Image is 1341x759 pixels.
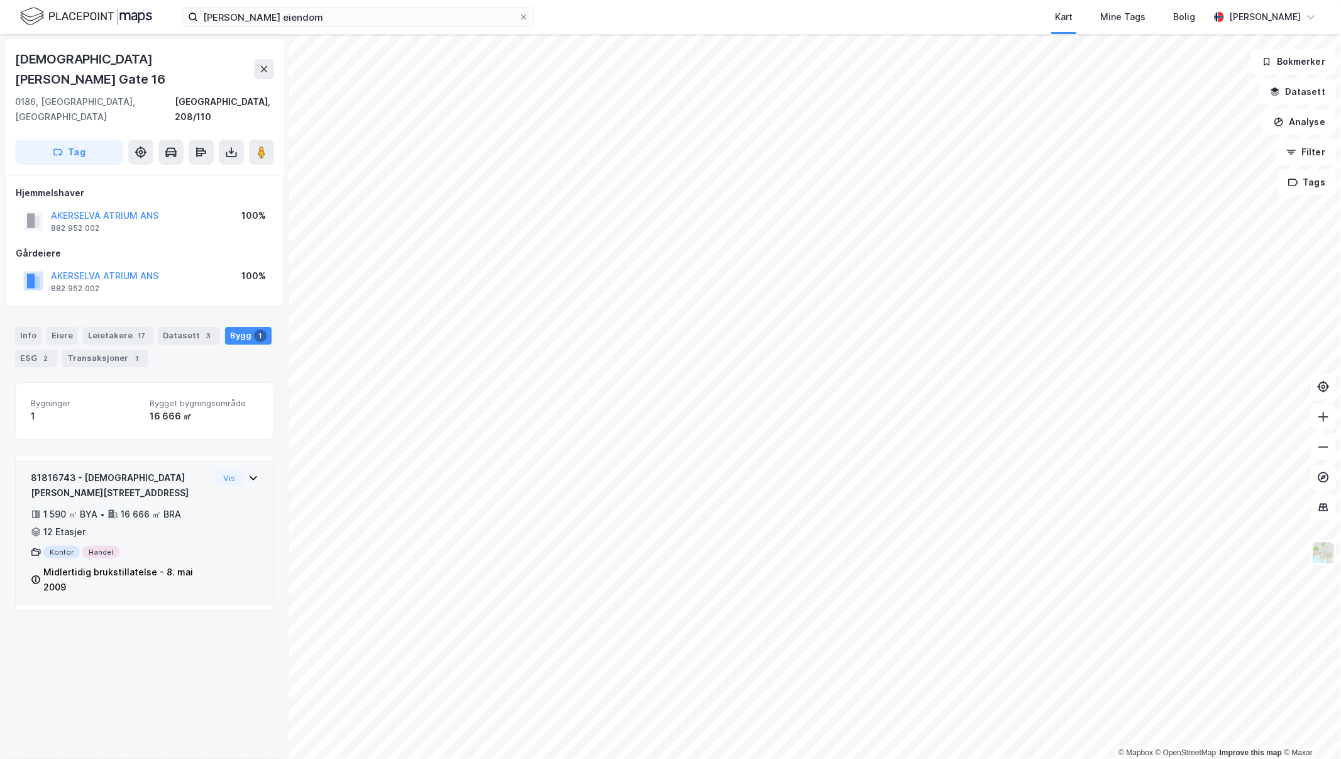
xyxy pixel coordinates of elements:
[150,409,258,424] div: 16 666 ㎡
[1251,49,1336,74] button: Bokmerker
[16,246,273,261] div: Gårdeiere
[1156,748,1217,757] a: OpenStreetMap
[131,352,143,365] div: 1
[20,6,152,28] img: logo.f888ab2527a4732fd821a326f86c7f29.svg
[1173,9,1195,25] div: Bolig
[241,208,266,223] div: 100%
[40,352,52,365] div: 2
[31,409,140,424] div: 1
[135,330,148,342] div: 17
[254,330,267,342] div: 1
[175,94,274,125] div: [GEOGRAPHIC_DATA], 208/110
[225,327,272,345] div: Bygg
[15,350,57,367] div: ESG
[100,509,105,519] div: •
[43,507,97,522] div: 1 590 ㎡ BYA
[31,470,210,501] div: 81816743 - [DEMOGRAPHIC_DATA][PERSON_NAME][STREET_ADDRESS]
[215,470,243,485] button: Vis
[1278,170,1336,195] button: Tags
[83,327,153,345] div: Leietakere
[1276,140,1336,165] button: Filter
[1278,699,1341,759] iframe: Chat Widget
[121,507,181,522] div: 16 666 ㎡ BRA
[198,8,519,26] input: Søk på adresse, matrikkel, gårdeiere, leietakere eller personer
[51,223,99,233] div: 882 952 002
[1055,9,1073,25] div: Kart
[51,284,99,294] div: 882 952 002
[15,140,123,165] button: Tag
[1311,541,1335,565] img: Z
[158,327,220,345] div: Datasett
[1259,79,1336,104] button: Datasett
[15,49,254,89] div: [DEMOGRAPHIC_DATA][PERSON_NAME] Gate 16
[1118,748,1153,757] a: Mapbox
[202,330,215,342] div: 3
[15,94,175,125] div: 0186, [GEOGRAPHIC_DATA], [GEOGRAPHIC_DATA]
[150,398,258,409] span: Bygget bygningsområde
[1220,748,1282,757] a: Improve this map
[16,186,273,201] div: Hjemmelshaver
[1100,9,1145,25] div: Mine Tags
[43,565,210,595] div: Midlertidig brukstillatelse - 8. mai 2009
[15,327,41,345] div: Info
[62,350,148,367] div: Transaksjoner
[241,269,266,284] div: 100%
[1263,109,1336,135] button: Analyse
[1229,9,1301,25] div: [PERSON_NAME]
[47,327,78,345] div: Eiere
[31,398,140,409] span: Bygninger
[43,524,86,540] div: 12 Etasjer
